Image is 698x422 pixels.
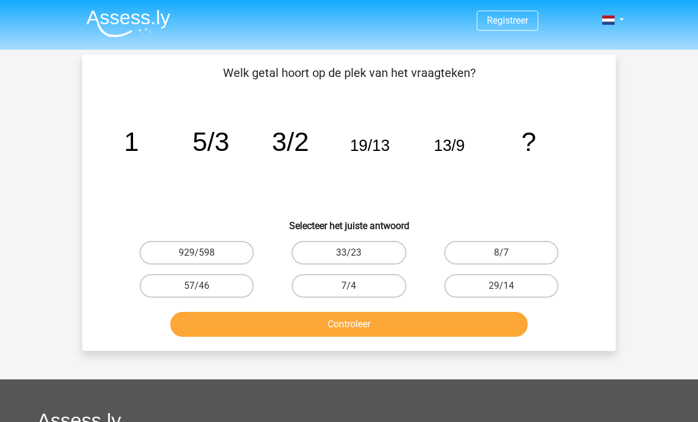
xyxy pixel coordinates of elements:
[140,274,254,298] label: 57/46
[272,127,309,156] tspan: 3/2
[444,274,558,298] label: 29/14
[292,241,406,265] label: 33/23
[86,9,170,37] img: Assessly
[521,127,536,156] tspan: ?
[101,64,597,82] p: Welk getal hoort op de plek van het vraagteken?
[434,137,464,154] tspan: 13/9
[124,127,139,156] tspan: 1
[487,15,528,26] a: Registreer
[444,241,558,265] label: 8/7
[292,274,406,298] label: 7/4
[140,241,254,265] label: 929/598
[350,137,390,154] tspan: 19/13
[101,211,597,231] h6: Selecteer het juiste antwoord
[170,312,528,337] button: Controleer
[192,127,229,156] tspan: 5/3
